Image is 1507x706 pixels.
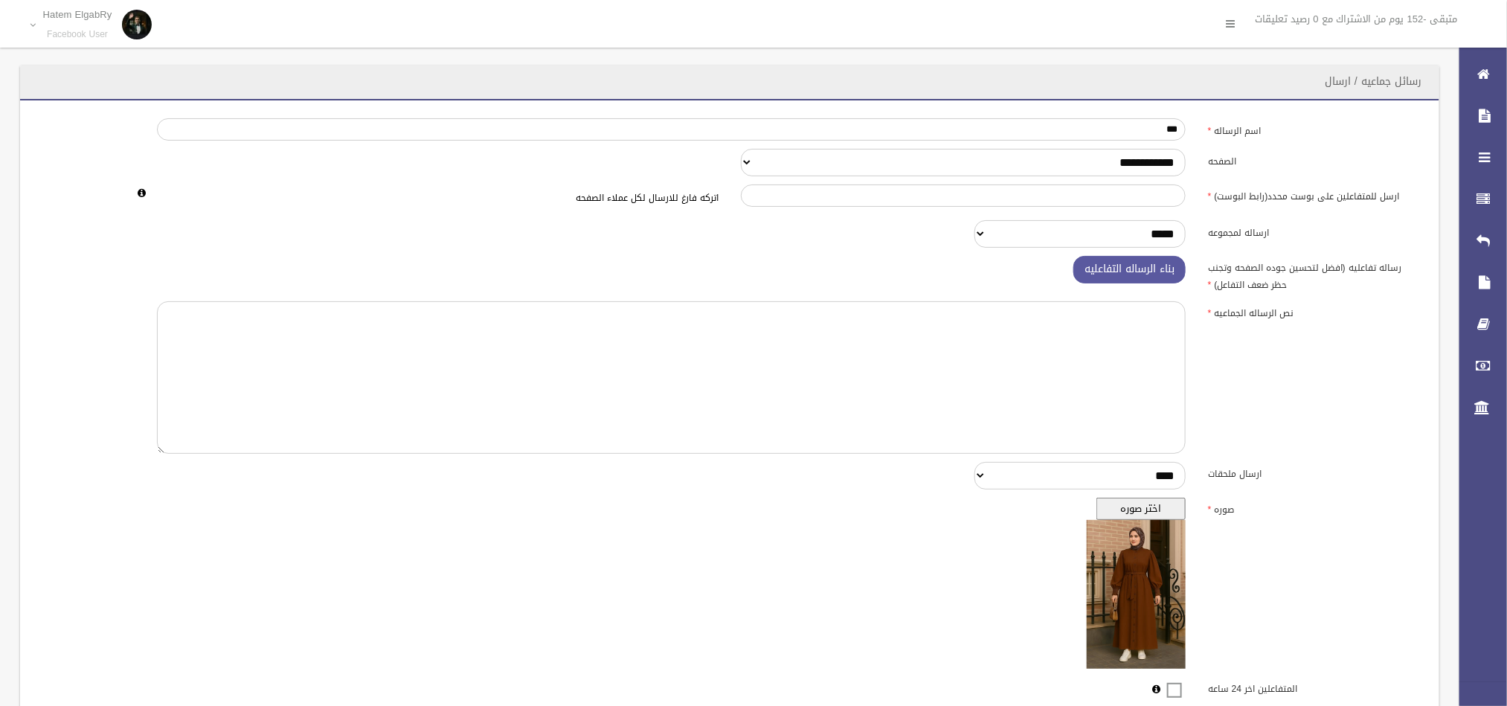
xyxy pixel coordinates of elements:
[157,193,719,203] h6: اتركه فارغ للارسال لكل عملاء الصفحه
[1307,67,1439,96] header: رسائل جماعيه / ارسال
[43,29,112,40] small: Facebook User
[1197,118,1430,139] label: اسم الرساله
[1197,220,1430,241] label: ارساله لمجموعه
[1197,677,1430,698] label: المتفاعلين اخر 24 ساعه
[1197,149,1430,170] label: الصفحه
[1197,256,1430,293] label: رساله تفاعليه (افضل لتحسين جوده الصفحه وتجنب حظر ضعف التفاعل)
[1073,256,1186,283] button: بناء الرساله التفاعليه
[1197,184,1430,205] label: ارسل للمتفاعلين على بوست محدد(رابط البوست)
[1197,301,1430,322] label: نص الرساله الجماعيه
[1087,520,1186,669] img: معاينه الصوره
[1197,498,1430,519] label: صوره
[43,9,112,20] p: Hatem ElgabRy
[1197,462,1430,483] label: ارسال ملحقات
[1096,498,1186,520] button: اختر صوره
